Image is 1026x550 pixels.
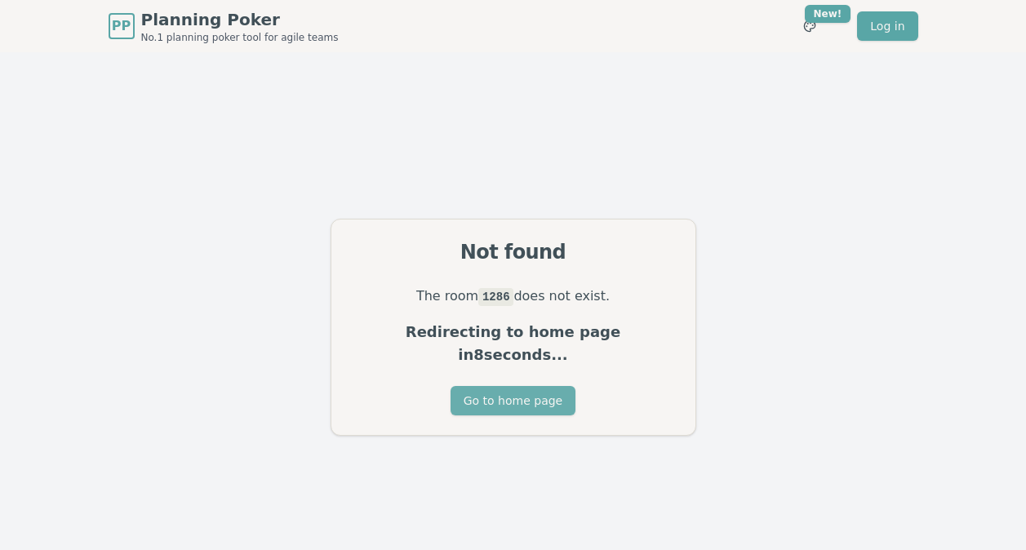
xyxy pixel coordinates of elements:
div: Not found [351,239,676,265]
button: Go to home page [451,386,575,415]
span: Planning Poker [141,8,339,31]
code: 1286 [478,288,513,306]
p: Redirecting to home page in 8 seconds... [351,321,676,366]
span: No.1 planning poker tool for agile teams [141,31,339,44]
div: New! [805,5,851,23]
a: Log in [857,11,917,41]
span: PP [112,16,131,36]
p: The room does not exist. [351,285,676,308]
a: PPPlanning PokerNo.1 planning poker tool for agile teams [109,8,339,44]
button: New! [795,11,824,41]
